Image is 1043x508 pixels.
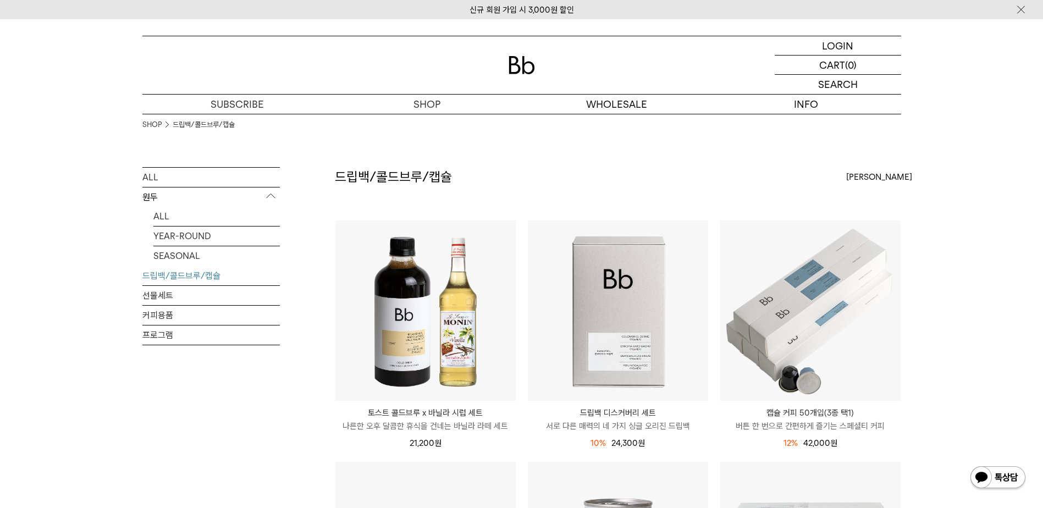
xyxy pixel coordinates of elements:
a: YEAR-ROUND [153,227,280,246]
p: CART [819,56,845,74]
a: LOGIN [775,36,901,56]
h2: 드립백/콜드브루/캡슐 [335,168,452,186]
img: 카카오톡 채널 1:1 채팅 버튼 [969,465,1027,492]
a: 선물세트 [142,286,280,305]
p: SEARCH [818,75,858,94]
a: 드립백 디스커버리 세트 서로 다른 매력의 네 가지 싱글 오리진 드립백 [528,406,708,433]
img: 토스트 콜드브루 x 바닐라 시럽 세트 [335,220,516,401]
a: ALL [142,168,280,187]
p: 캡슐 커피 50개입(3종 택1) [720,406,901,419]
p: LOGIN [822,36,853,55]
p: INFO [711,95,901,114]
a: 커피용품 [142,306,280,325]
img: 드립백 디스커버리 세트 [528,220,708,401]
img: 캡슐 커피 50개입(3종 택1) [720,220,901,401]
div: 10% [591,437,606,450]
span: 21,200 [410,438,442,448]
p: 토스트 콜드브루 x 바닐라 시럽 세트 [335,406,516,419]
a: SUBSCRIBE [142,95,332,114]
a: 캡슐 커피 50개입(3종 택1) 버튼 한 번으로 간편하게 즐기는 스페셜티 커피 [720,406,901,433]
a: 드립백/콜드브루/캡슐 [142,266,280,285]
a: SHOP [332,95,522,114]
p: (0) [845,56,857,74]
p: 버튼 한 번으로 간편하게 즐기는 스페셜티 커피 [720,419,901,433]
p: WHOLESALE [522,95,711,114]
a: SEASONAL [153,246,280,266]
img: 로고 [509,56,535,74]
a: CART (0) [775,56,901,75]
span: 24,300 [611,438,645,448]
div: 12% [783,437,798,450]
span: 원 [830,438,837,448]
a: 드립백/콜드브루/캡슐 [173,119,235,130]
a: ALL [153,207,280,226]
a: 프로그램 [142,325,280,345]
span: 원 [434,438,442,448]
a: 토스트 콜드브루 x 바닐라 시럽 세트 나른한 오후 달콤한 휴식을 건네는 바닐라 라떼 세트 [335,406,516,433]
span: [PERSON_NAME] [846,170,912,184]
a: 신규 회원 가입 시 3,000원 할인 [470,5,574,15]
p: 드립백 디스커버리 세트 [528,406,708,419]
p: 원두 [142,187,280,207]
span: 42,000 [803,438,837,448]
a: SHOP [142,119,162,130]
span: 원 [638,438,645,448]
p: 서로 다른 매력의 네 가지 싱글 오리진 드립백 [528,419,708,433]
p: 나른한 오후 달콤한 휴식을 건네는 바닐라 라떼 세트 [335,419,516,433]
